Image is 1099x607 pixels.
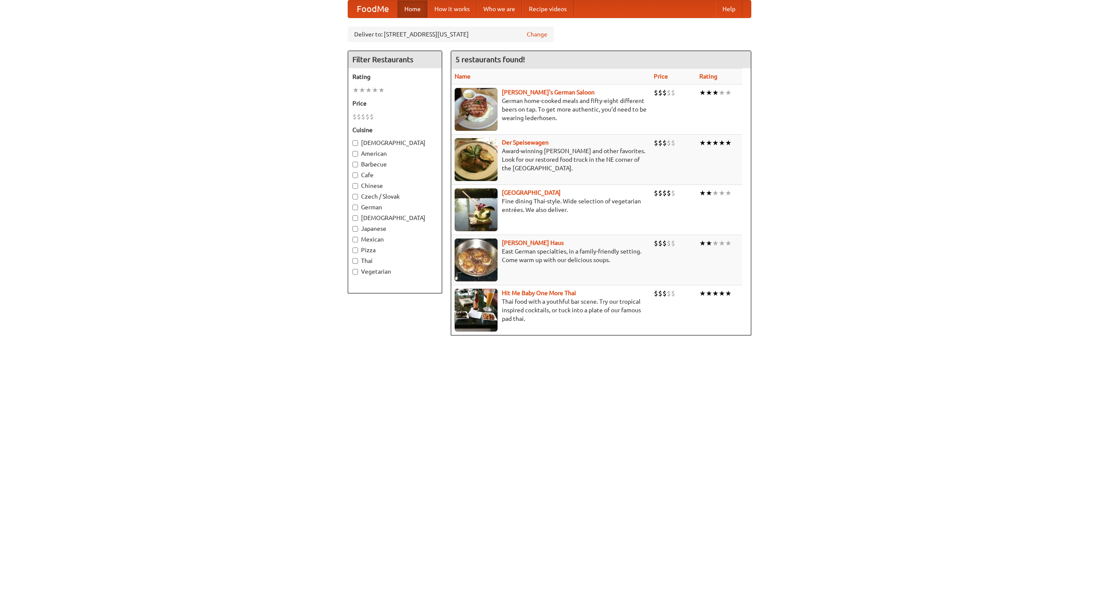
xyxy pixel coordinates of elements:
li: ★ [725,188,732,198]
li: ★ [712,239,719,248]
a: Change [527,30,547,39]
li: ★ [719,88,725,97]
input: Mexican [352,237,358,242]
li: $ [654,188,658,198]
img: satay.jpg [455,188,498,231]
a: Recipe videos [522,0,574,18]
li: ★ [359,85,365,95]
li: ★ [725,88,732,97]
li: $ [658,88,662,97]
input: [DEMOGRAPHIC_DATA] [352,215,358,221]
label: Czech / Slovak [352,192,437,201]
li: $ [667,289,671,298]
li: ★ [712,88,719,97]
li: $ [662,138,667,148]
li: ★ [699,289,706,298]
label: American [352,149,437,158]
input: Czech / Slovak [352,194,358,199]
h5: Rating [352,72,437,81]
input: Japanese [352,226,358,232]
p: East German specialties, in a family-friendly setting. Come warm up with our delicious soups. [455,247,647,264]
li: $ [654,88,658,97]
a: [GEOGRAPHIC_DATA] [502,189,561,196]
label: Pizza [352,246,437,254]
label: Chinese [352,181,437,190]
li: ★ [699,188,706,198]
li: $ [662,188,667,198]
li: ★ [719,188,725,198]
li: $ [658,138,662,148]
li: $ [654,138,658,148]
input: Barbecue [352,162,358,167]
a: Rating [699,73,717,80]
li: $ [357,112,361,121]
label: Japanese [352,224,437,233]
li: $ [667,138,671,148]
li: $ [370,112,374,121]
a: FoodMe [348,0,398,18]
label: Barbecue [352,160,437,169]
p: Award-winning [PERSON_NAME] and other favorites. Look for our restored food truck in the NE corne... [455,147,647,172]
li: ★ [699,138,706,148]
li: ★ [712,289,719,298]
li: ★ [706,289,712,298]
li: ★ [712,188,719,198]
label: Mexican [352,235,437,244]
h5: Cuisine [352,126,437,134]
li: ★ [712,138,719,148]
li: ★ [706,188,712,198]
li: $ [671,88,675,97]
label: [DEMOGRAPHIC_DATA] [352,139,437,147]
li: ★ [706,88,712,97]
a: Name [455,73,471,80]
h4: Filter Restaurants [348,51,442,68]
img: esthers.jpg [455,88,498,131]
li: $ [671,138,675,148]
h5: Price [352,99,437,108]
a: Help [716,0,742,18]
a: Home [398,0,428,18]
li: ★ [699,239,706,248]
p: Fine dining Thai-style. Wide selection of vegetarian entrées. We also deliver. [455,197,647,214]
input: Vegetarian [352,269,358,275]
li: $ [654,289,658,298]
a: Who we are [477,0,522,18]
li: $ [361,112,365,121]
li: $ [658,188,662,198]
li: $ [667,239,671,248]
li: $ [662,239,667,248]
li: ★ [706,239,712,248]
img: speisewagen.jpg [455,138,498,181]
li: ★ [352,85,359,95]
b: Der Speisewagen [502,139,549,146]
ng-pluralize: 5 restaurants found! [455,55,525,63]
p: German home-cooked meals and fifty-eight different beers on tap. To get more authentic, you'd nee... [455,97,647,122]
label: Cafe [352,171,437,179]
a: Hit Me Baby One More Thai [502,290,576,296]
li: ★ [378,85,385,95]
a: [PERSON_NAME] Haus [502,239,564,246]
li: ★ [719,239,725,248]
div: Deliver to: [STREET_ADDRESS][US_STATE] [348,27,554,42]
li: ★ [699,88,706,97]
b: [PERSON_NAME]'s German Saloon [502,89,595,96]
label: Thai [352,257,437,265]
a: How it works [428,0,477,18]
li: $ [662,289,667,298]
li: ★ [365,85,372,95]
li: $ [654,239,658,248]
li: ★ [719,138,725,148]
a: Price [654,73,668,80]
input: German [352,205,358,210]
li: $ [671,188,675,198]
li: ★ [725,239,732,248]
li: $ [671,289,675,298]
input: [DEMOGRAPHIC_DATA] [352,140,358,146]
li: $ [671,239,675,248]
li: $ [658,239,662,248]
li: $ [667,188,671,198]
li: ★ [706,138,712,148]
label: German [352,203,437,211]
